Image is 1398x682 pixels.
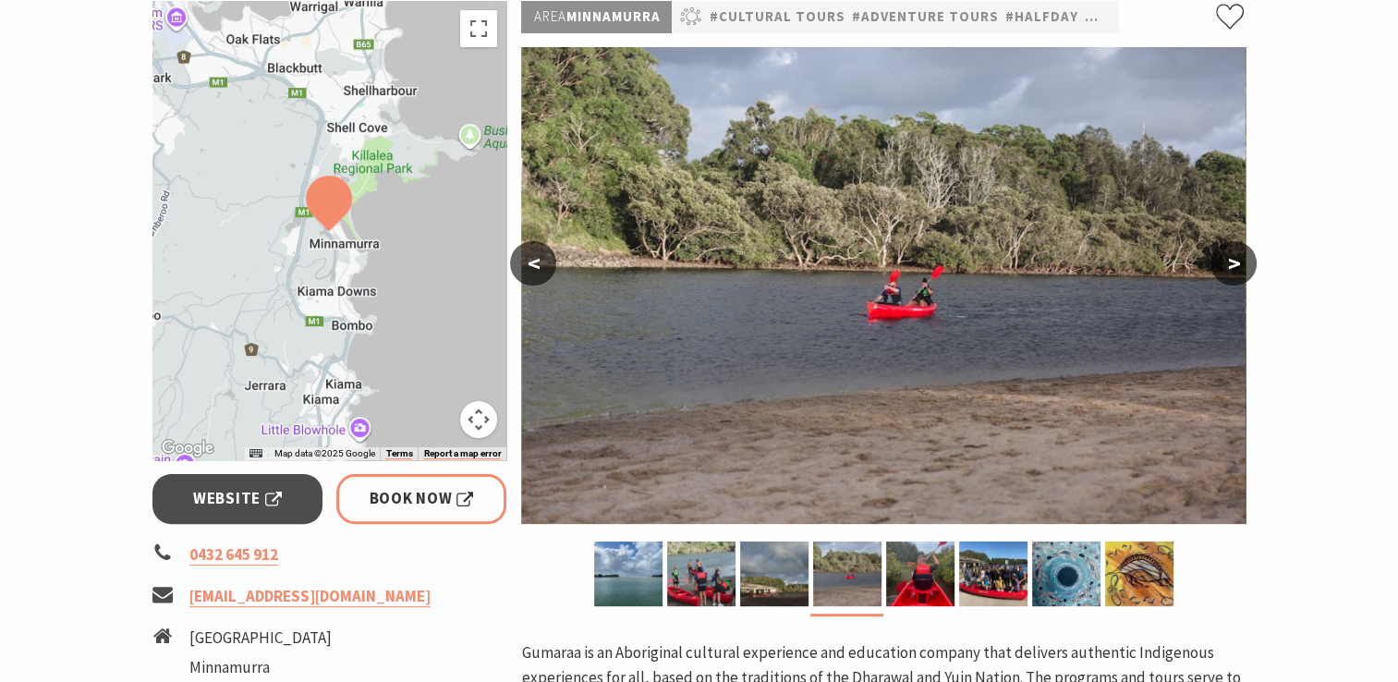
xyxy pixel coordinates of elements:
button: Toggle fullscreen view [460,10,497,47]
img: Gumaraa Educational Canoe Tour on Minnamurra River [521,47,1246,524]
a: Report a map error [423,448,501,459]
a: #Adventure Tours [851,6,998,29]
button: Keyboard shortcuts [249,447,262,460]
li: Minnamurra [189,655,369,680]
img: cultural aboriginal heritage tours Gumaraa Minnamurra river [667,542,735,606]
span: Map data ©2025 Google [274,448,374,458]
img: Gumaraa Educational Canoe Tour on Minnamurra River [813,542,881,606]
a: 0432 645 912 [189,544,278,566]
a: Open this area in Google Maps (opens a new window) [157,436,218,460]
img: Platapus Dreaming [1032,542,1100,606]
span: Book Now [370,486,474,511]
a: Website [152,474,323,523]
a: #Cultural Tours [709,6,845,29]
img: Echidna meeting [1105,542,1173,606]
img: Echidna meeting [959,542,1027,606]
a: [EMAIL_ADDRESS][DOMAIN_NAME] [189,586,431,607]
img: Gumaraa aboriginal cultural experience tour [740,542,808,606]
img: Google [157,436,218,460]
button: Map camera controls [460,401,497,438]
a: Terms (opens in new tab) [385,448,412,459]
li: [GEOGRAPHIC_DATA] [189,626,369,651]
button: < [510,241,556,286]
a: #halfday [1004,6,1077,29]
p: Minnamurra [521,1,672,33]
img: Minnamurra river gumaraa canoe tours [594,542,663,606]
span: Area [533,7,565,25]
span: Website [193,486,282,511]
img: Navigating mangroves in Minnamurra River with Gumaraa tours [886,542,954,606]
button: > [1210,241,1257,286]
a: Book Now [336,474,507,523]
